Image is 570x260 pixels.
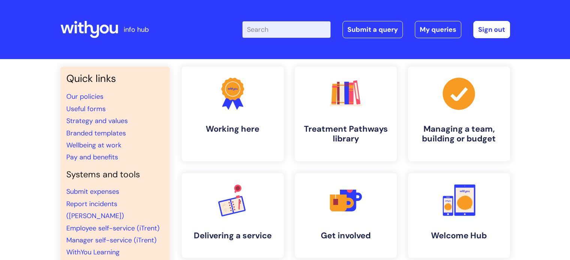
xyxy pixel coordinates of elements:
a: Strategy and values [66,116,128,125]
a: Employee self-service (iTrent) [66,224,160,233]
input: Search [242,21,331,38]
h4: Get involved [301,231,391,241]
a: My queries [415,21,461,38]
div: | - [242,21,510,38]
a: Our policies [66,92,103,101]
a: Wellbeing at work [66,141,121,150]
a: Working here [182,67,284,161]
h3: Quick links [66,73,164,85]
a: Branded templates [66,129,126,138]
a: Pay and benefits [66,153,118,162]
a: Submit a query [343,21,403,38]
a: Welcome Hub [408,173,510,258]
a: Get involved [295,173,397,258]
h4: Delivering a service [188,231,278,241]
a: Sign out [473,21,510,38]
a: Submit expenses [66,187,119,196]
a: WithYou Learning [66,248,120,257]
h4: Working here [188,124,278,134]
a: Manager self-service (iTrent) [66,236,157,245]
h4: Systems and tools [66,169,164,180]
h4: Treatment Pathways library [301,124,391,144]
p: info hub [124,24,149,36]
h4: Welcome Hub [414,231,504,241]
h4: Managing a team, building or budget [414,124,504,144]
a: Report incidents ([PERSON_NAME]) [66,199,124,220]
a: Delivering a service [182,173,284,258]
a: Useful forms [66,104,106,113]
a: Managing a team, building or budget [408,67,510,161]
a: Treatment Pathways library [295,67,397,161]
